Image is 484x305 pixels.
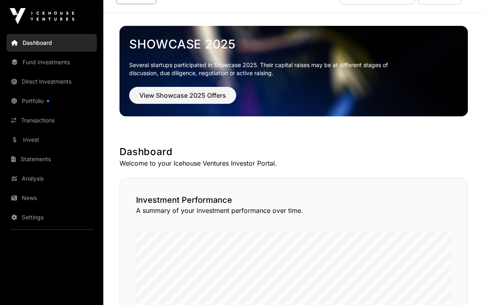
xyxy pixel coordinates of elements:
a: Showcase 2025 [129,37,458,51]
img: Showcase 2025 [119,26,468,116]
h1: Dashboard [119,145,468,158]
a: Transactions [6,111,97,129]
a: Direct Investments [6,73,97,90]
p: A summary of your investment performance over time. [136,206,451,215]
a: Analysis [6,170,97,187]
a: View Showcase 2025 Offers [129,95,236,103]
h2: Investment Performance [136,194,451,206]
p: Several startups participated in Showcase 2025. Their capital raises may be at different stages o... [129,61,400,77]
a: Statements [6,150,97,168]
p: Welcome to your Icehouse Ventures Investor Portal. [119,158,468,168]
span: View Showcase 2025 Offers [139,90,226,100]
iframe: Chat Widget [444,266,484,305]
a: Portfolio [6,92,97,110]
a: News [6,189,97,207]
img: Icehouse Ventures Logo [10,8,74,24]
a: Settings [6,208,97,226]
a: Dashboard [6,34,97,52]
a: Invest [6,131,97,149]
button: View Showcase 2025 Offers [129,87,236,104]
a: Fund Investments [6,53,97,71]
